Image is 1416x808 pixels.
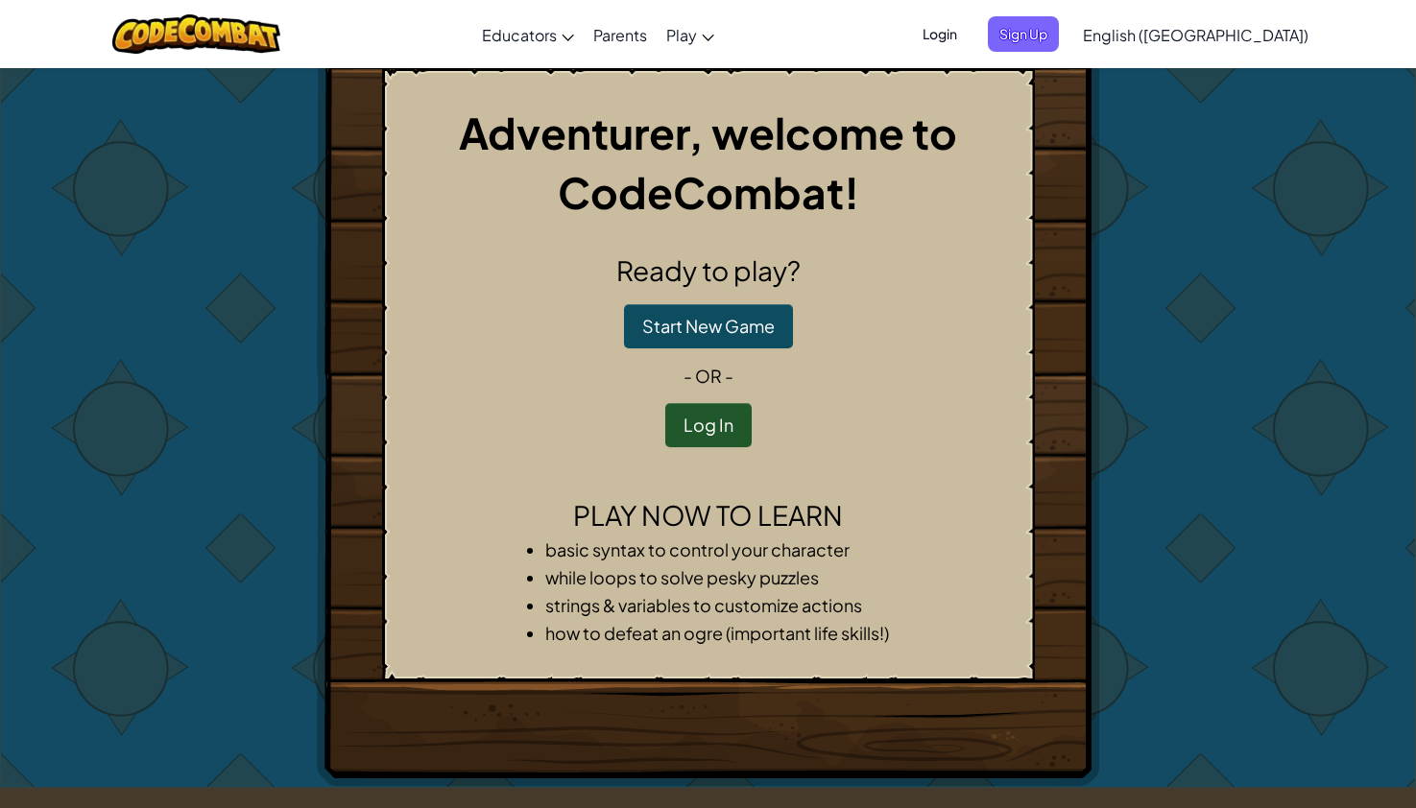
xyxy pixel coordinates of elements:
[657,9,724,60] a: Play
[1073,9,1318,60] a: English ([GEOGRAPHIC_DATA])
[722,365,733,387] span: -
[684,365,695,387] span: -
[1083,25,1308,45] span: English ([GEOGRAPHIC_DATA])
[695,365,722,387] span: or
[545,535,910,563] li: basic syntax to control your character
[584,9,657,60] a: Parents
[545,619,910,647] li: how to defeat an ogre (important life skills!)
[545,563,910,591] li: while loops to solve pesky puzzles
[988,16,1059,52] button: Sign Up
[482,25,557,45] span: Educators
[112,14,280,54] img: CodeCombat logo
[624,304,793,348] button: Start New Game
[398,495,1019,535] h2: Play now to learn
[666,25,697,45] span: Play
[665,403,752,447] button: Log In
[398,250,1019,291] h2: Ready to play?
[545,591,910,619] li: strings & variables to customize actions
[911,16,969,52] button: Login
[398,103,1019,222] h1: Adventurer, welcome to CodeCombat!
[472,9,584,60] a: Educators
